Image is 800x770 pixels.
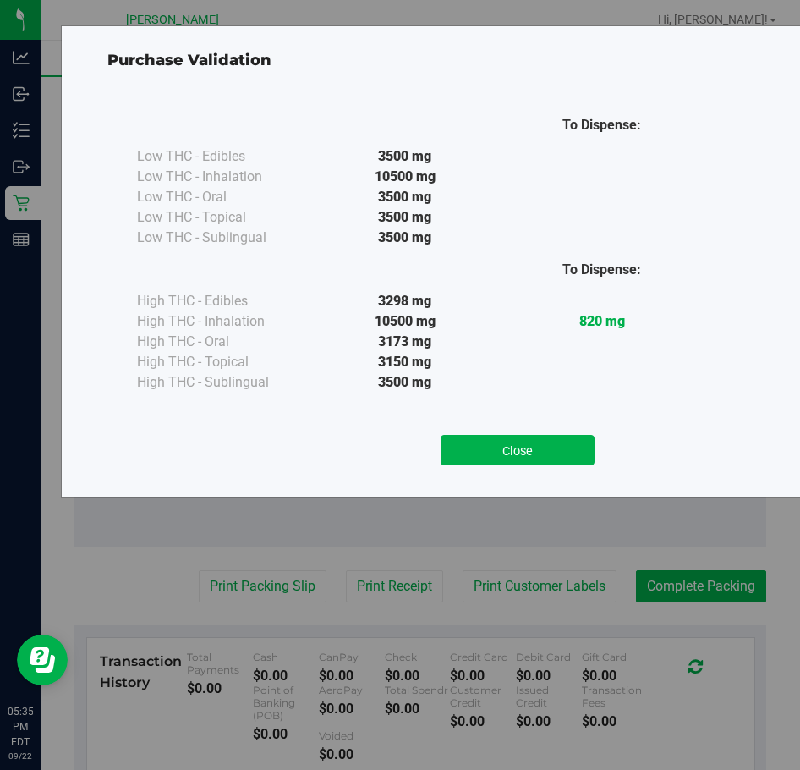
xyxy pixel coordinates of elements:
div: 3500 mg [306,228,503,248]
div: Low THC - Sublingual [137,228,306,248]
button: Close [441,435,595,465]
div: To Dispense: [503,260,700,280]
div: 3500 mg [306,372,503,393]
span: Purchase Validation [107,51,271,69]
div: 10500 mg [306,311,503,332]
div: High THC - Sublingual [137,372,306,393]
div: 10500 mg [306,167,503,187]
div: High THC - Oral [137,332,306,352]
strong: 820 mg [579,313,625,329]
div: Low THC - Topical [137,207,306,228]
div: Low THC - Inhalation [137,167,306,187]
div: High THC - Inhalation [137,311,306,332]
iframe: Resource center [17,635,68,685]
div: To Dispense: [503,115,700,135]
div: 3500 mg [306,146,503,167]
div: High THC - Topical [137,352,306,372]
div: 3150 mg [306,352,503,372]
div: 3173 mg [306,332,503,352]
div: Low THC - Edibles [137,146,306,167]
div: High THC - Edibles [137,291,306,311]
div: 3500 mg [306,207,503,228]
div: 3500 mg [306,187,503,207]
div: Low THC - Oral [137,187,306,207]
div: 3298 mg [306,291,503,311]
